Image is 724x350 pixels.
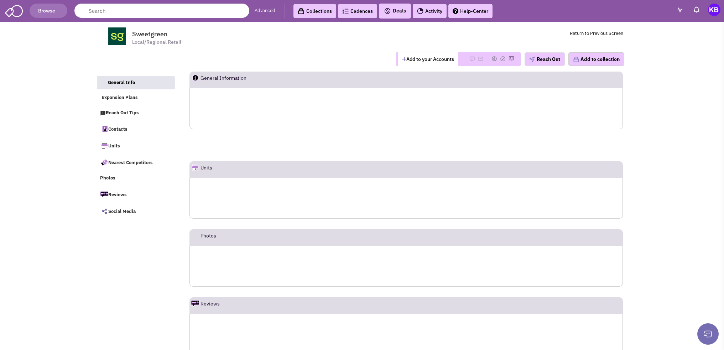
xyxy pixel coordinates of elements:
[478,56,484,62] img: Please add to your accounts
[97,172,175,185] a: Photos
[384,7,406,14] span: Deals
[398,52,458,66] button: Add to your Accounts
[97,204,175,219] a: Social Media
[200,298,220,313] h2: Reviews
[448,4,493,18] a: Help-Center
[74,4,249,18] input: Search
[30,4,67,18] button: Browse
[97,155,175,170] a: Nearest Competitors
[382,6,408,16] button: Deals
[338,4,377,18] a: Cadences
[132,30,167,38] span: Sweetgreen
[491,56,497,62] img: Please add to your accounts
[200,162,212,177] h2: Units
[293,4,336,18] a: Collections
[97,121,175,136] a: Contacts
[97,76,175,90] a: General Info
[525,52,565,66] button: Reach Out
[500,56,506,62] img: Please add to your accounts
[97,187,175,202] a: Reviews
[570,30,623,36] a: Return to Previous Screen
[97,138,175,153] a: Units
[469,56,475,62] img: Please add to your accounts
[5,4,23,17] img: SmartAdmin
[200,230,216,245] h2: Photos
[413,4,447,18] a: Activity
[101,27,134,45] img: www.sweetgreen.com
[417,8,423,14] img: Activity.png
[97,91,175,105] a: Expansion Plans
[529,57,535,62] img: plane.png
[708,4,720,16] img: Kaitlyn Bridges
[132,38,181,46] span: Local/Regional Retail
[97,106,175,120] a: Reach Out Tips
[38,7,58,14] span: Browse
[255,7,275,14] a: Advanced
[509,56,514,62] img: Please add to your accounts
[453,8,458,14] img: help.png
[384,7,391,15] img: icon-deals.svg
[342,9,349,14] img: Cadences_logo.png
[298,8,304,15] img: icon-collection-lavender-black.svg
[573,56,579,63] img: icon-collection-lavender.png
[568,52,624,66] button: Add to collection
[200,72,287,88] h2: General Information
